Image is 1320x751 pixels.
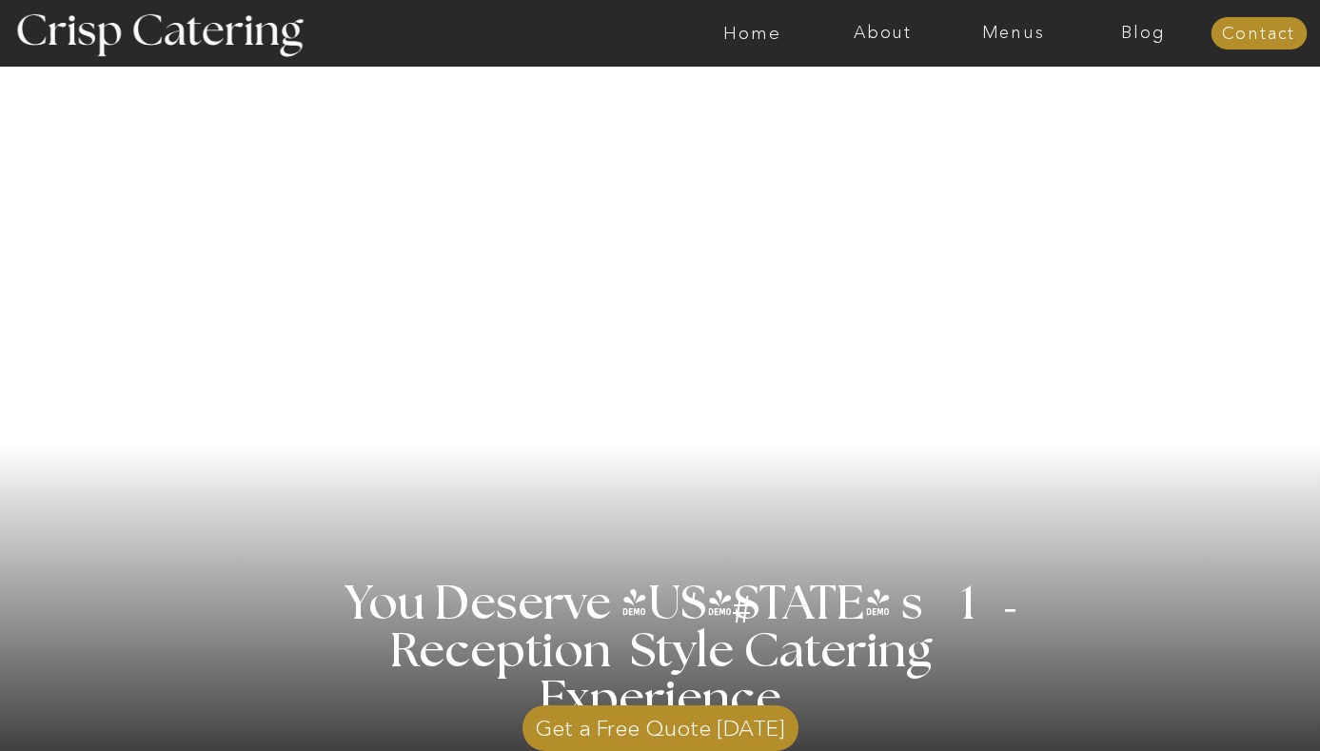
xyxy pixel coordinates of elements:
[818,24,948,43] a: About
[948,24,1078,43] a: Menus
[690,591,798,646] h3: #
[279,581,1043,723] h1: You Deserve [US_STATE] s 1 Reception Style Catering Experience
[522,696,798,751] a: Get a Free Quote [DATE]
[655,582,733,629] h3: '
[1211,25,1307,44] a: Contact
[1130,656,1320,751] iframe: podium webchat widget bubble
[1078,24,1209,43] a: Blog
[967,559,1022,667] h3: '
[687,24,818,43] a: Home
